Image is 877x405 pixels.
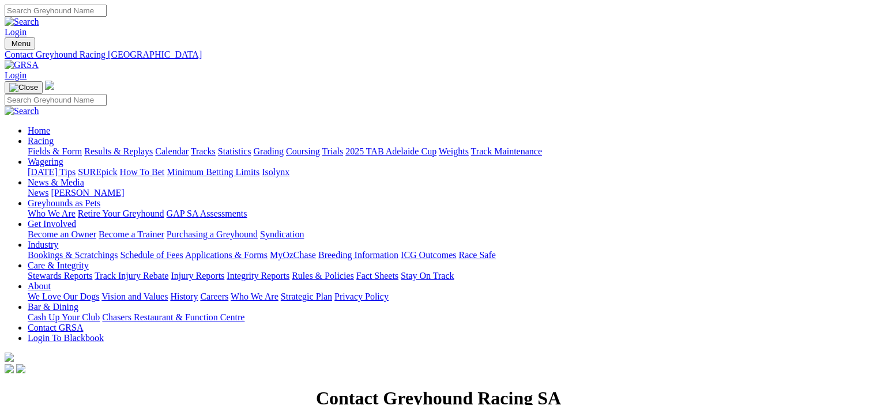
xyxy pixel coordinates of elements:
a: Vision and Values [101,292,168,301]
a: We Love Our Dogs [28,292,99,301]
div: Bar & Dining [28,312,872,323]
a: Race Safe [458,250,495,260]
a: Purchasing a Greyhound [167,229,258,239]
a: Schedule of Fees [120,250,183,260]
a: Wagering [28,157,63,166]
a: Tracks [191,146,216,156]
a: Syndication [260,229,304,239]
a: SUREpick [78,167,117,177]
a: Track Maintenance [471,146,542,156]
img: logo-grsa-white.png [45,81,54,90]
div: Racing [28,146,872,157]
input: Search [5,94,107,106]
div: Wagering [28,167,872,177]
div: Care & Integrity [28,271,872,281]
div: Industry [28,250,872,260]
a: 2025 TAB Adelaide Cup [345,146,436,156]
a: Rules & Policies [292,271,354,281]
input: Search [5,5,107,17]
a: News [28,188,48,198]
a: GAP SA Assessments [167,209,247,218]
a: Login To Blackbook [28,333,104,343]
a: Login [5,27,27,37]
div: Greyhounds as Pets [28,209,872,219]
a: History [170,292,198,301]
a: ICG Outcomes [401,250,456,260]
img: Search [5,17,39,27]
a: Home [28,126,50,135]
a: Greyhounds as Pets [28,198,100,208]
img: Search [5,106,39,116]
a: Chasers Restaurant & Function Centre [102,312,244,322]
a: Minimum Betting Limits [167,167,259,177]
a: [PERSON_NAME] [51,188,124,198]
a: News & Media [28,177,84,187]
div: About [28,292,872,302]
a: Stay On Track [401,271,454,281]
div: Get Involved [28,229,872,240]
a: Retire Your Greyhound [78,209,164,218]
a: Integrity Reports [227,271,289,281]
a: Bookings & Scratchings [28,250,118,260]
a: Who We Are [28,209,76,218]
a: Become a Trainer [99,229,164,239]
a: Trials [322,146,343,156]
a: Stewards Reports [28,271,92,281]
button: Toggle navigation [5,37,35,50]
img: GRSA [5,60,39,70]
a: Fact Sheets [356,271,398,281]
a: Grading [254,146,284,156]
a: MyOzChase [270,250,316,260]
a: Careers [200,292,228,301]
a: Results & Replays [84,146,153,156]
a: Coursing [286,146,320,156]
a: Care & Integrity [28,260,89,270]
img: Close [9,83,38,92]
a: [DATE] Tips [28,167,76,177]
a: Track Injury Rebate [95,271,168,281]
div: News & Media [28,188,872,198]
a: Cash Up Your Club [28,312,100,322]
a: Racing [28,136,54,146]
a: Get Involved [28,219,76,229]
a: Weights [439,146,469,156]
a: Industry [28,240,58,249]
a: Contact GRSA [28,323,83,332]
a: Privacy Policy [334,292,389,301]
a: Contact Greyhound Racing [GEOGRAPHIC_DATA] [5,50,872,60]
a: Who We Are [231,292,278,301]
a: Injury Reports [171,271,224,281]
a: How To Bet [120,167,165,177]
a: Strategic Plan [281,292,332,301]
a: Become an Owner [28,229,96,239]
a: Bar & Dining [28,302,78,312]
button: Toggle navigation [5,81,43,94]
a: Breeding Information [318,250,398,260]
img: facebook.svg [5,364,14,373]
img: logo-grsa-white.png [5,353,14,362]
a: Applications & Forms [185,250,268,260]
img: twitter.svg [16,364,25,373]
a: Statistics [218,146,251,156]
a: About [28,281,51,291]
a: Isolynx [262,167,289,177]
a: Fields & Form [28,146,82,156]
a: Calendar [155,146,189,156]
span: Menu [12,39,31,48]
a: Login [5,70,27,80]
